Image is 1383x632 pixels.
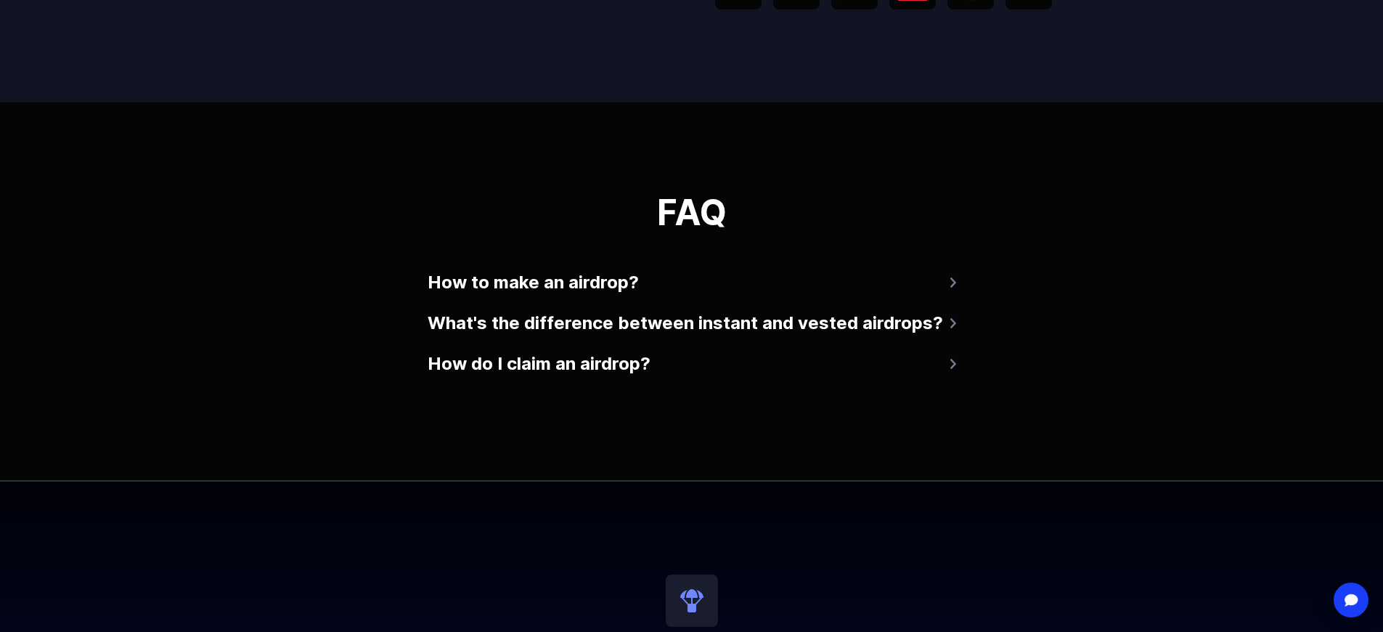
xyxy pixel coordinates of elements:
[666,575,718,627] img: icon
[428,265,956,300] button: How to make an airdrop?
[428,195,956,230] h3: FAQ
[428,306,956,341] button: What's the difference between instant and vested airdrops?
[428,347,956,381] button: How do I claim an airdrop?
[1334,583,1368,617] div: Open Intercom Messenger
